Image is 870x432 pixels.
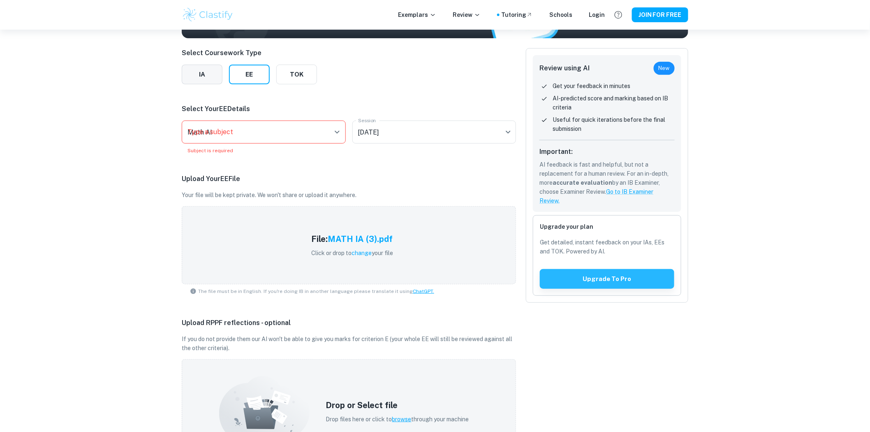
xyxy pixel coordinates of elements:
span: browse [392,416,412,423]
p: Upload Your EE File [182,174,516,184]
p: AI-predicted score and marking based on IB criteria [553,94,675,112]
button: EE [229,65,270,84]
a: Schools [549,10,572,19]
img: Clastify logo [182,7,234,23]
p: AI feedback is fast and helpful, but not a replacement for a human review. For an in-depth, more ... [539,160,675,205]
h5: Drop or Select file [326,399,469,411]
button: JOIN FOR FREE [632,7,688,22]
p: Useful for quick iterations before the final submission [553,115,675,133]
button: TOK [276,65,317,84]
button: Help and Feedback [611,8,625,22]
h6: Review using AI [539,63,590,73]
h5: MATH IA (3).pdf [328,233,393,245]
span: New [654,64,675,72]
p: Your file will be kept private. We won't share or upload it anywhere. [182,190,516,200]
p: Click or drop to your file [311,249,393,258]
p: Subject is required [187,147,340,154]
a: Login [589,10,605,19]
h6: Upgrade your plan [540,222,674,231]
button: Open [331,126,343,138]
p: Get your feedback in minutes [553,81,630,91]
a: Tutoring [501,10,533,19]
p: If you do not provide them our AI won't be able to give you marks for criterion E (your whole EE ... [182,334,516,353]
button: Upgrade to pro [540,269,674,289]
div: [DATE] [352,121,516,144]
p: Select Coursework Type [182,48,317,58]
p: Review [453,10,481,19]
span: change [352,250,372,256]
a: ChatGPT. [413,288,434,294]
h6: Important: [539,147,675,157]
h5: File: [311,233,328,245]
p: Exemplars [398,10,436,19]
span: The file must be in English. If you're doing IB in another language please translate it using [198,288,434,295]
label: Session [358,117,376,124]
p: Get detailed, instant feedback on your IAs, EEs and TOK. Powered by AI. [540,238,674,256]
p: Drop files here or click to through your machine [326,415,469,424]
p: Select Your EE Details [182,104,516,114]
button: IA [182,65,222,84]
b: accurate evaluation [553,179,612,186]
p: Upload RPPF reflections - optional [182,318,516,328]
